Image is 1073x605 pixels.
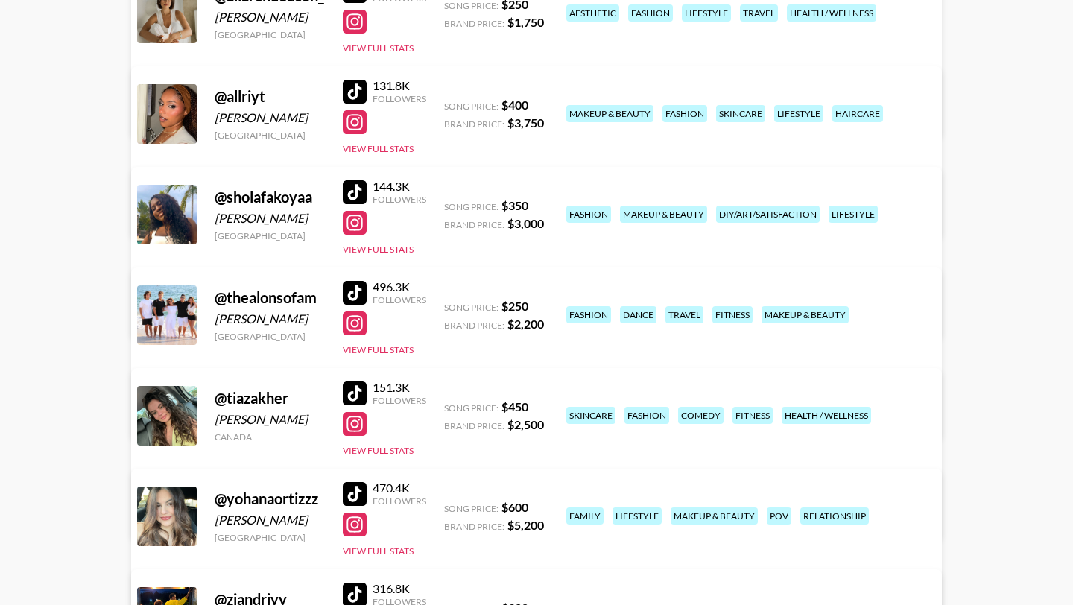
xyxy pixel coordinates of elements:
[444,521,504,532] span: Brand Price:
[343,545,414,557] button: View Full Stats
[507,115,544,130] strong: $ 3,750
[215,130,325,141] div: [GEOGRAPHIC_DATA]
[782,407,871,424] div: health / wellness
[343,143,414,154] button: View Full Stats
[665,306,703,323] div: travel
[215,110,325,125] div: [PERSON_NAME]
[215,311,325,326] div: [PERSON_NAME]
[444,402,498,414] span: Song Price:
[774,105,823,122] div: lifestyle
[662,105,707,122] div: fashion
[566,407,615,424] div: skincare
[373,93,426,104] div: Followers
[566,105,653,122] div: makeup & beauty
[671,507,758,525] div: makeup & beauty
[762,306,849,323] div: makeup & beauty
[832,105,883,122] div: haircare
[716,105,765,122] div: skincare
[215,211,325,226] div: [PERSON_NAME]
[740,4,778,22] div: travel
[444,503,498,514] span: Song Price:
[501,399,528,414] strong: $ 450
[444,420,504,431] span: Brand Price:
[628,4,673,22] div: fashion
[373,279,426,294] div: 496.3K
[215,431,325,443] div: Canada
[215,10,325,25] div: [PERSON_NAME]
[373,380,426,395] div: 151.3K
[215,513,325,528] div: [PERSON_NAME]
[373,481,426,495] div: 470.4K
[620,206,707,223] div: makeup & beauty
[501,198,528,212] strong: $ 350
[678,407,724,424] div: comedy
[215,490,325,508] div: @ yohanaortizzz
[829,206,878,223] div: lifestyle
[215,29,325,40] div: [GEOGRAPHIC_DATA]
[444,118,504,130] span: Brand Price:
[373,194,426,205] div: Followers
[373,294,426,305] div: Followers
[444,101,498,112] span: Song Price:
[566,4,619,22] div: aesthetic
[373,78,426,93] div: 131.8K
[501,299,528,313] strong: $ 250
[566,206,611,223] div: fashion
[373,179,426,194] div: 144.3K
[566,507,604,525] div: family
[215,230,325,241] div: [GEOGRAPHIC_DATA]
[215,412,325,427] div: [PERSON_NAME]
[507,417,544,431] strong: $ 2,500
[566,306,611,323] div: fashion
[343,244,414,255] button: View Full Stats
[613,507,662,525] div: lifestyle
[343,445,414,456] button: View Full Stats
[215,288,325,307] div: @ thealonsofam
[343,42,414,54] button: View Full Stats
[215,532,325,543] div: [GEOGRAPHIC_DATA]
[507,15,544,29] strong: $ 1,750
[373,581,426,596] div: 316.8K
[215,87,325,106] div: @ allriyt
[682,4,731,22] div: lifestyle
[620,306,656,323] div: dance
[624,407,669,424] div: fashion
[501,98,528,112] strong: $ 400
[501,500,528,514] strong: $ 600
[787,4,876,22] div: health / wellness
[712,306,753,323] div: fitness
[444,18,504,29] span: Brand Price:
[215,331,325,342] div: [GEOGRAPHIC_DATA]
[800,507,869,525] div: relationship
[444,201,498,212] span: Song Price:
[444,302,498,313] span: Song Price:
[767,507,791,525] div: pov
[373,495,426,507] div: Followers
[343,344,414,355] button: View Full Stats
[507,518,544,532] strong: $ 5,200
[373,395,426,406] div: Followers
[444,320,504,331] span: Brand Price:
[215,389,325,408] div: @ tiazakher
[507,317,544,331] strong: $ 2,200
[716,206,820,223] div: diy/art/satisfaction
[215,188,325,206] div: @ sholafakoyaa
[732,407,773,424] div: fitness
[507,216,544,230] strong: $ 3,000
[444,219,504,230] span: Brand Price:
